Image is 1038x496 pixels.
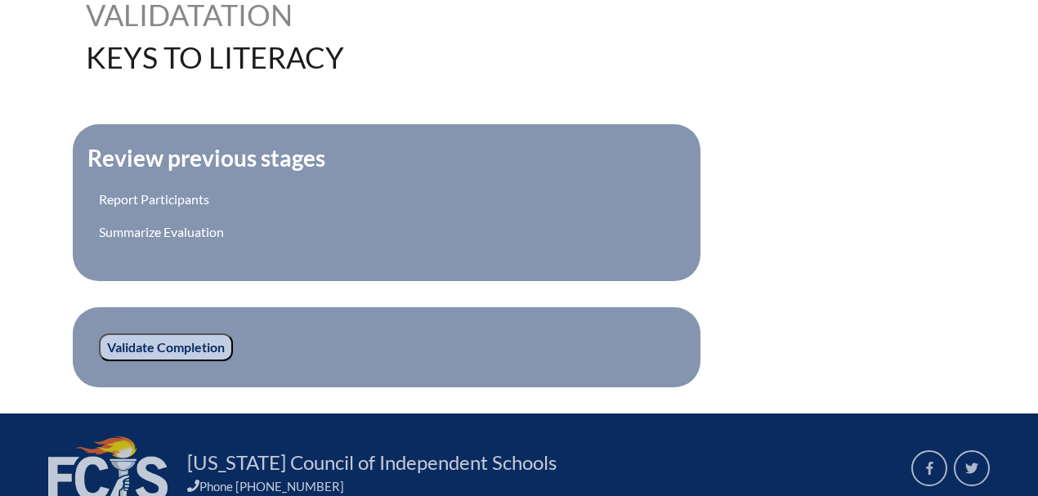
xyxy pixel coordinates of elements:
[86,144,327,172] legend: Review previous stages
[86,42,623,72] h1: Keys to Literacy
[187,479,892,494] div: Phone [PHONE_NUMBER]
[181,449,563,476] a: [US_STATE] Council of Independent Schools
[99,333,233,361] input: Validate Completion
[99,224,224,239] a: Summarize Evaluation
[99,191,209,207] a: Report Participants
